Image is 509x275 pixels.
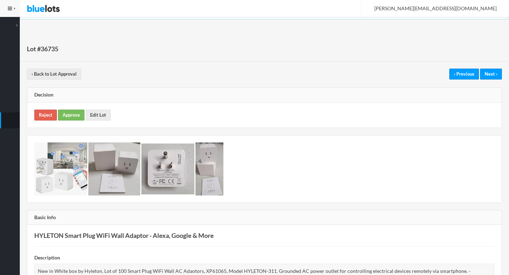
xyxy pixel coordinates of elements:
div: Basic Info [27,210,502,225]
img: f7014b89-1ebf-40cc-8847-a9d62a8a314c-1756938088.jpg [88,142,140,195]
a: Reject [34,110,57,121]
h3: HYLETON Smart Plug WiFi Wall Adaptor - Alexa, Google & More [34,232,495,239]
a: Edit Lot [86,110,111,121]
h1: Lot #36735 [27,43,58,54]
a: ‹ Previous [449,69,479,80]
a: Next › [480,69,502,80]
a: ‹ Back to Lot Approval [27,69,81,80]
label: Description [34,254,60,262]
span: [PERSON_NAME][EMAIL_ADDRESS][DOMAIN_NAME] [367,5,497,11]
img: e2084d08-054d-4647-abcd-0c91e2e34b3f-1756938088.jpg [195,142,223,195]
img: d1ae6057-361a-4c34-b378-a8c2a5353a8c-1756938088.jpg [141,144,194,194]
div: Decision [27,88,502,103]
a: Approve [58,110,84,121]
img: 1368784f-f254-4a49-a751-9d5a87a8a858-1756938087.jpg [34,142,87,195]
